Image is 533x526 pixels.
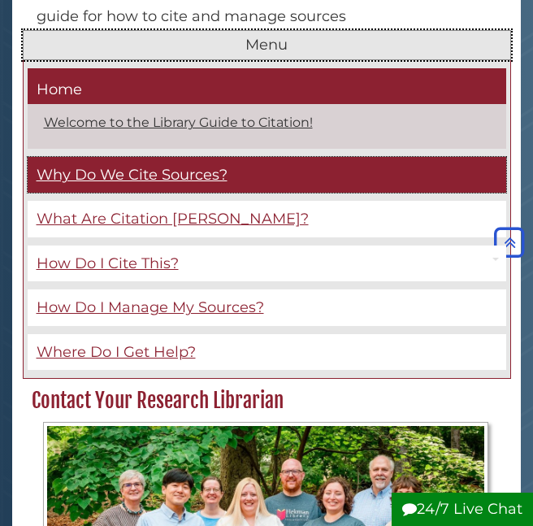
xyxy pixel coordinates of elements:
[28,246,506,282] a: How Do I Cite This?
[37,166,227,184] span: Why Do We Cite Sources?
[37,343,196,361] span: Where Do I Get Help?
[490,233,529,251] a: Back to Top
[28,68,506,104] a: Home
[392,493,533,526] button: 24/7 Live Chat
[37,254,179,272] span: How Do I Cite This?
[23,30,511,61] button: Menu
[37,298,264,316] span: How Do I Manage My Sources?
[28,289,506,326] a: How Do I Manage My Sources?
[28,334,506,371] a: Where Do I Get Help?
[24,388,509,414] h2: Contact Your Research Librarian
[37,80,82,98] span: Home
[44,115,313,130] a: Welcome to the Library Guide to Citation!
[37,210,309,228] span: What Are Citation [PERSON_NAME]?
[28,157,506,193] a: Why Do We Cite Sources?
[28,201,506,237] a: What Are Citation [PERSON_NAME]?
